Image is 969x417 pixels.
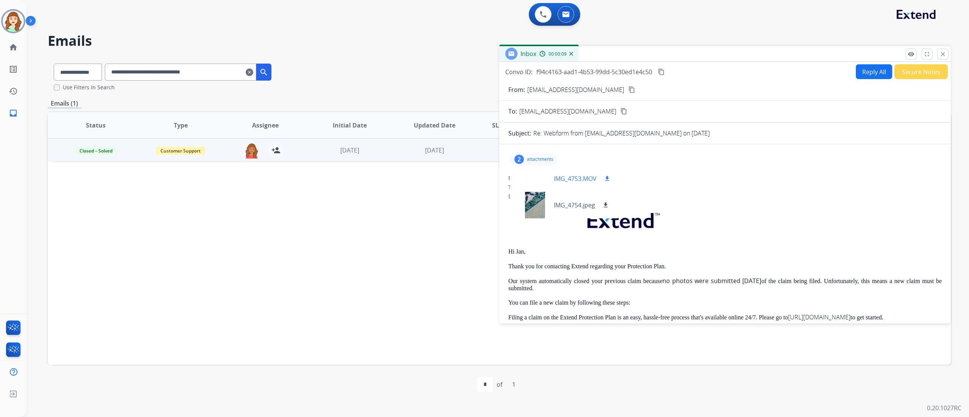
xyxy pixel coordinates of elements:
mat-icon: home [9,43,18,52]
span: Inbox [520,50,536,58]
div: To: [508,184,942,191]
button: Reply All [856,64,892,79]
p: Our system automatically closed your previous claim because of the claim being filed. Unfortunate... [508,277,942,292]
span: f94c4163-aad1-4b53-99dd-5c30ed1e4c50 [536,68,652,76]
p: 0.20.1027RC [927,403,961,412]
strong: no photos were submitted [DATE] [662,277,761,285]
mat-icon: inbox [9,109,18,118]
mat-icon: content_copy [620,108,627,115]
p: IMG_4753.MOV [554,174,597,183]
span: Customer Support [156,147,205,155]
label: Use Filters In Search [63,84,115,91]
p: Re: Webform from [EMAIL_ADDRESS][DOMAIN_NAME] on [DATE] [533,129,710,138]
mat-icon: search [259,68,268,77]
p: From: [508,85,525,94]
p: You can file a new claim by following these steps: [508,299,942,306]
mat-icon: clear [246,68,253,77]
img: agent-avatar [244,143,259,159]
button: Secure Notes [894,64,948,79]
mat-icon: list_alt [9,65,18,74]
div: Date: [508,193,942,200]
p: attachments [527,156,553,162]
p: Emails (1) [48,99,81,108]
mat-icon: content_copy [658,68,665,75]
span: Updated Date [414,121,455,130]
span: Initial Date [333,121,367,130]
p: [EMAIL_ADDRESS][DOMAIN_NAME] [527,85,624,94]
div: 1 [506,377,522,392]
span: [EMAIL_ADDRESS][DOMAIN_NAME] [519,107,616,116]
mat-icon: download [602,202,609,208]
a: [URL][DOMAIN_NAME] [788,313,851,321]
div: of [497,380,502,389]
mat-icon: fullscreen [924,51,930,58]
span: [DATE] [340,146,359,154]
mat-icon: download [604,175,611,182]
p: Convo ID: [505,67,533,76]
p: Hi Jan, [508,248,942,255]
span: 00:00:09 [548,51,567,57]
span: [DATE] [425,146,444,154]
mat-icon: remove_red_eye [908,51,914,58]
span: Assignee [252,121,279,130]
div: From: [508,174,942,182]
p: To: [508,107,517,116]
p: Thank you for contacting Extend regarding your Protection Plan. [508,263,942,270]
span: Status [86,121,106,130]
p: Subject: [508,129,531,138]
p: Filing a claim on the Extend Protection Plan is an easy, hassle-free process that's available onl... [508,314,942,321]
h2: Emails [48,33,951,48]
mat-icon: history [9,87,18,96]
mat-icon: close [939,51,946,58]
span: Closed – Solved [75,147,117,155]
div: 2 [514,155,524,164]
mat-icon: person_add [271,146,280,155]
mat-icon: content_copy [628,86,635,93]
span: Type [174,121,188,130]
img: extend.png [578,204,667,234]
img: avatar [3,11,24,32]
p: IMG_4754.jpeg [554,201,595,210]
span: SLA [492,121,503,130]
